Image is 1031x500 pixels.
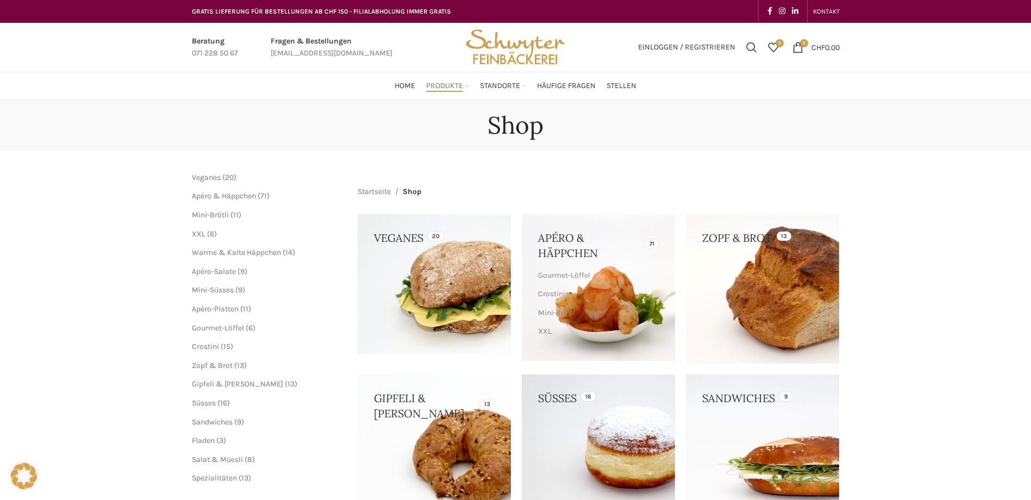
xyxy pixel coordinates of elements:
[186,75,845,97] div: Main navigation
[638,43,735,51] span: Einloggen / Registrieren
[192,8,451,15] span: GRATIS LIEFERUNG FÜR BESTELLUNGEN AB CHF 150 - FILIALABHOLUNG IMMER GRATIS
[248,323,253,333] span: 6
[192,285,234,295] a: Mini-Süsses
[764,4,776,19] a: Facebook social link
[633,36,741,58] a: Einloggen / Registrieren
[811,42,840,52] bdi: 0.00
[480,75,526,97] a: Standorte
[288,379,295,389] span: 13
[538,285,656,303] a: Crostini
[607,81,636,91] span: Stellen
[243,304,248,314] span: 11
[358,186,391,198] a: Startseite
[240,267,245,276] span: 9
[538,266,656,285] a: Gourmet-Löffel
[480,81,520,91] span: Standorte
[247,455,252,464] span: 8
[192,417,233,427] a: Sandwiches
[192,248,281,257] a: Warme & Kalte Häppchen
[537,81,596,91] span: Häufige Fragen
[763,36,784,58] div: Meine Wunschliste
[763,36,784,58] a: 0
[776,4,789,19] a: Instagram social link
[220,398,227,408] span: 16
[260,191,267,201] span: 71
[538,341,656,359] a: Warme & Kalte Häppchen
[192,342,219,351] a: Crostini
[789,4,802,19] a: Linkedin social link
[813,8,840,15] span: KONTAKT
[800,39,808,47] span: 0
[192,191,256,201] a: Apéro & Häppchen
[233,210,239,220] span: 11
[285,248,292,257] span: 14
[395,75,415,97] a: Home
[538,322,656,341] a: XXL
[192,473,237,483] a: Spezialitäten
[238,285,242,295] span: 9
[403,186,421,198] span: Shop
[607,75,636,97] a: Stellen
[741,36,763,58] a: Suchen
[237,417,241,427] span: 9
[271,35,392,60] a: Infobox link
[776,39,784,47] span: 0
[210,229,214,239] span: 6
[225,173,234,182] span: 20
[192,361,233,370] a: Zopf & Brot
[241,473,248,483] span: 13
[462,23,568,72] img: Bäckerei Schwyter
[395,81,415,91] span: Home
[192,304,239,314] a: Apéro-Platten
[192,398,216,408] a: Süsses
[237,361,244,370] span: 13
[192,436,215,445] a: Fladen
[488,111,543,140] h1: Shop
[787,36,845,58] a: 0 CHF0.00
[192,35,238,60] a: Infobox link
[358,186,421,198] nav: Breadcrumb
[811,42,825,52] span: CHF
[192,267,236,276] a: Apéro-Salate
[192,173,221,182] a: Veganes
[538,304,656,322] a: Mini-Brötli
[192,379,283,389] a: Gipfeli & [PERSON_NAME]
[219,436,223,445] span: 3
[192,455,243,464] a: Salat & Müesli
[462,42,568,51] a: Site logo
[813,1,840,22] a: KONTAKT
[808,1,845,22] div: Secondary navigation
[537,75,596,97] a: Häufige Fragen
[192,210,229,220] a: Mini-Brötli
[426,81,463,91] span: Produkte
[223,342,230,351] span: 15
[192,323,244,333] a: Gourmet-Löffel
[192,229,205,239] a: XXL
[426,75,469,97] a: Produkte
